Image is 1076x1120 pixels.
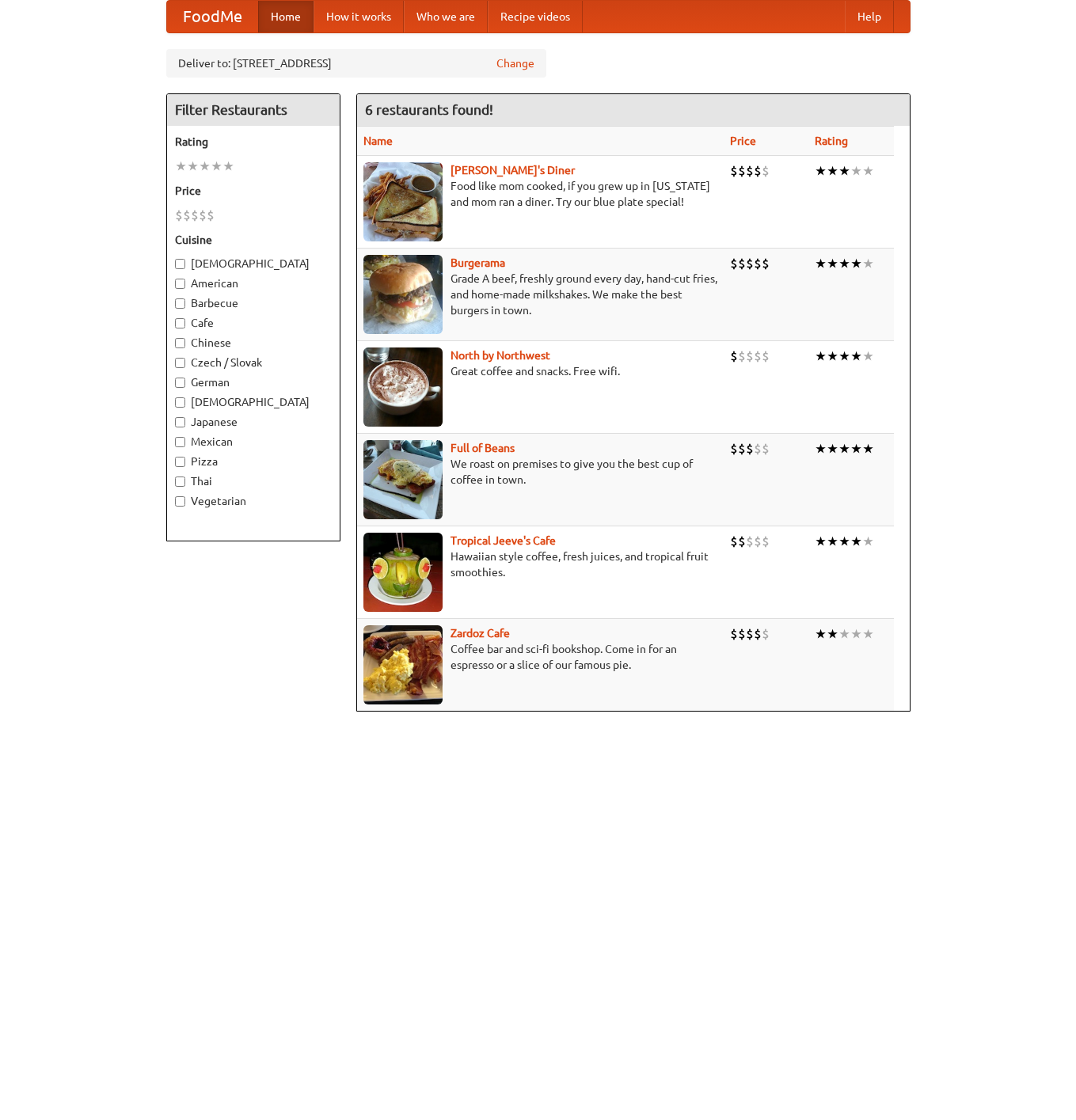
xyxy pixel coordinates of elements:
[754,440,762,457] li: $
[845,1,894,32] a: Help
[451,442,515,454] b: Full of Beans
[363,440,443,519] img: beans.jpg
[207,207,215,224] li: $
[451,534,556,547] b: Tropical Jeeve's Cafe
[175,417,185,427] input: Japanese
[746,625,754,643] li: $
[404,1,488,32] a: Who we are
[175,358,185,368] input: Czech / Slovak
[488,1,583,32] a: Recipe videos
[754,533,762,550] li: $
[363,533,443,612] img: jeeves.jpg
[175,496,185,507] input: Vegetarian
[175,457,185,467] input: Pizza
[815,625,827,643] li: ★
[850,347,862,365] li: ★
[754,347,762,365] li: $
[175,454,332,469] label: Pizza
[175,183,332,199] h5: Price
[365,102,493,117] ng-pluralize: 6 restaurants found!
[827,625,838,643] li: ★
[850,533,862,550] li: ★
[746,347,754,365] li: $
[175,134,332,150] h5: Rating
[827,162,838,180] li: ★
[762,347,770,365] li: $
[762,255,770,272] li: $
[738,162,746,180] li: $
[730,162,738,180] li: $
[175,473,332,489] label: Thai
[838,162,850,180] li: ★
[850,440,862,457] li: ★
[862,347,874,365] li: ★
[167,94,340,126] h4: Filter Restaurants
[175,476,185,487] input: Thai
[815,135,848,147] a: Rating
[175,259,185,269] input: [DEMOGRAPHIC_DATA]
[762,625,770,643] li: $
[314,1,404,32] a: How it works
[451,627,510,640] b: Zardoz Cafe
[166,49,546,78] div: Deliver to: [STREET_ADDRESS]
[838,533,850,550] li: ★
[451,164,575,177] b: [PERSON_NAME]'s Diner
[762,162,770,180] li: $
[363,625,443,704] img: zardoz.jpg
[187,158,199,175] li: ★
[730,625,738,643] li: $
[827,347,838,365] li: ★
[451,349,550,362] a: North by Northwest
[754,625,762,643] li: $
[746,255,754,272] li: $
[815,533,827,550] li: ★
[175,437,185,447] input: Mexican
[258,1,314,32] a: Home
[815,162,827,180] li: ★
[827,533,838,550] li: ★
[827,255,838,272] li: ★
[862,440,874,457] li: ★
[175,298,185,309] input: Barbecue
[746,162,754,180] li: $
[850,162,862,180] li: ★
[496,55,534,71] a: Change
[167,1,258,32] a: FoodMe
[746,440,754,457] li: $
[850,625,862,643] li: ★
[175,414,332,430] label: Japanese
[738,625,746,643] li: $
[175,378,185,388] input: German
[738,533,746,550] li: $
[862,255,874,272] li: ★
[175,158,187,175] li: ★
[191,207,199,224] li: $
[838,625,850,643] li: ★
[363,135,393,147] a: Name
[175,207,183,224] li: $
[451,256,505,269] a: Burgerama
[222,158,234,175] li: ★
[199,158,211,175] li: ★
[730,440,738,457] li: $
[363,271,717,318] p: Grade A beef, freshly ground every day, hand-cut fries, and home-made milkshakes. We make the bes...
[175,338,185,348] input: Chinese
[175,493,332,509] label: Vegetarian
[175,318,185,328] input: Cafe
[175,397,185,408] input: [DEMOGRAPHIC_DATA]
[730,255,738,272] li: $
[175,394,332,410] label: [DEMOGRAPHIC_DATA]
[175,434,332,450] label: Mexican
[838,347,850,365] li: ★
[175,335,332,351] label: Chinese
[175,295,332,311] label: Barbecue
[363,347,443,427] img: north.jpg
[746,533,754,550] li: $
[175,256,332,271] label: [DEMOGRAPHIC_DATA]
[363,363,717,379] p: Great coffee and snacks. Free wifi.
[730,533,738,550] li: $
[762,440,770,457] li: $
[363,255,443,334] img: burgerama.jpg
